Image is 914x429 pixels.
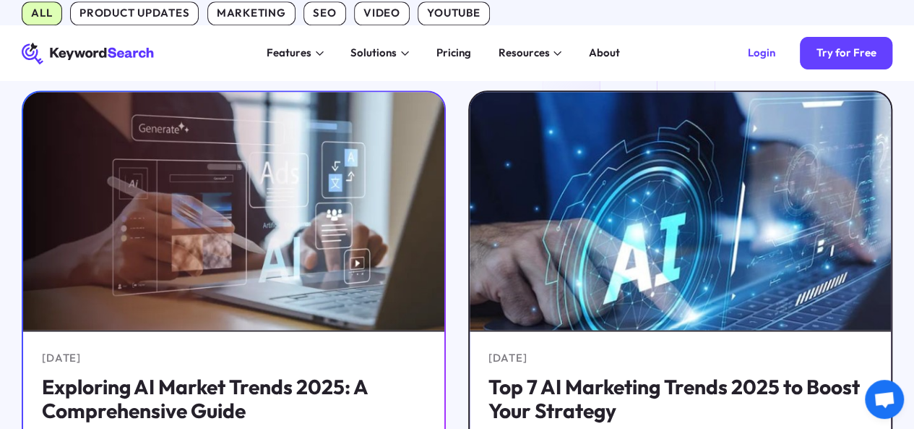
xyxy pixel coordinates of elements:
div: Login [748,46,775,60]
div: Resources [498,45,549,61]
div: Pricing [436,45,471,61]
a: Pricing [428,43,480,64]
span: Youtube [418,1,490,26]
h5: Top 7 AI Marketing Trends 2025 to Boost Your Strategy [488,375,872,423]
div: Features [267,45,311,61]
span: SEO [303,1,346,26]
span: All [22,1,62,26]
a: About [581,43,629,64]
div: Features [259,26,332,80]
span: marketing [207,1,296,26]
div: Open chat [865,380,904,419]
div: Solutions [350,45,397,61]
div: Try for Free [816,46,876,60]
a: Try for Free [800,37,892,69]
div: [DATE] [488,350,527,367]
a: Login [732,37,792,69]
div: About [589,45,620,61]
div: Resources [490,26,569,80]
span: VIDEO [354,1,410,26]
form: CMS Filters [22,1,892,59]
span: product updates [70,1,199,26]
div: [DATE] [42,350,81,367]
div: Solutions [342,26,417,80]
h5: Exploring AI Market Trends 2025: A Comprehensive Guide [42,375,426,423]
